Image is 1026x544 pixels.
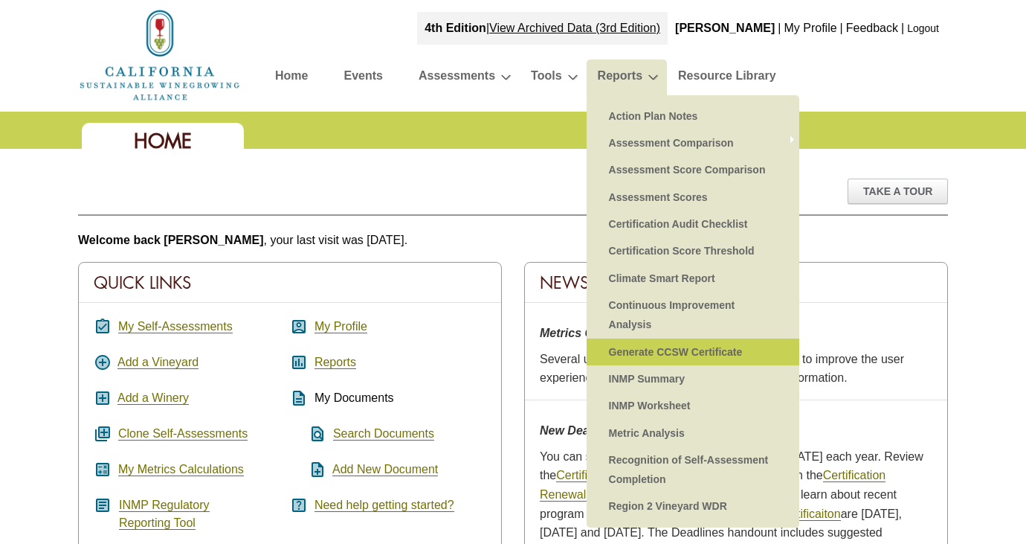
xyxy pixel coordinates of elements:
[601,365,784,392] a: INMP Summary
[531,65,561,92] a: Tools
[839,12,845,45] div: |
[118,463,244,476] a: My Metrics Calculations
[489,22,660,34] a: View Archived Data (3rd Edition)
[118,427,248,441] a: Clone Self-Assessments
[601,339,784,365] a: Generate CCSW Certificate
[784,22,836,34] a: My Profile
[417,12,668,45] div: |
[601,420,784,447] a: Metric Analysis
[776,12,782,45] div: |
[78,48,242,60] a: Home
[119,499,210,530] a: INMP RegulatoryReporting Tool
[290,425,326,443] i: find_in_page
[601,103,784,129] a: Action Plan Notes
[556,469,703,482] a: Certification Renewal Steps
[290,461,326,479] i: note_add
[678,65,776,92] a: Resource Library
[314,320,367,333] a: My Profile
[598,65,642,92] a: Reports
[333,427,434,441] a: Search Documents
[134,128,192,154] span: Home
[94,496,112,514] i: article
[332,463,438,476] a: Add New Document
[94,461,112,479] i: calculate
[540,353,904,385] span: Several updates were made to the metrics center to improve the user experience and remove under-u...
[290,353,308,371] i: assessment
[601,156,784,183] a: Assessment Score Comparison
[601,447,784,493] a: Recognition of Self-Assessment Completion
[704,508,840,521] a: Deadlines for Certificaiton
[314,391,394,404] span: My Documents
[79,263,501,303] div: Quick Links
[601,184,784,211] a: Assessment Scores
[78,7,242,103] img: logo_cswa2x.png
[907,22,939,34] a: Logout
[290,318,308,336] i: account_box
[540,424,624,437] strong: New Deadlines
[314,356,356,369] a: Reports
[117,391,189,405] a: Add a Winery
[788,135,796,150] span: »
[78,231,948,250] p: , your last visit was [DATE].
[94,425,112,443] i: queue
[419,65,495,92] a: Assessments
[117,356,199,369] a: Add a Vineyard
[275,65,308,92] a: Home
[601,292,784,339] a: Continuous Improvement Analysis
[540,327,673,339] strong: Metrics Center Updates
[601,237,784,264] a: Certification Score Threshold
[900,12,906,45] div: |
[601,392,784,419] a: INMP Worksheet
[314,499,454,512] a: Need help getting started?
[525,263,947,303] div: News
[601,129,784,156] a: Assessment Comparison
[290,389,308,407] i: description
[848,179,948,204] div: Take A Tour
[601,265,784,292] a: Climate Smart Report
[601,493,784,519] a: Region 2 Vineyard WDR
[118,320,233,333] a: My Self-Assessments
[540,469,885,502] a: Certification Renewal Webinar
[675,22,775,34] b: [PERSON_NAME]
[343,65,382,92] a: Events
[846,22,898,34] a: Feedback
[94,353,112,371] i: add_circle
[290,496,308,514] i: help_center
[78,234,264,246] b: Welcome back [PERSON_NAME]
[94,318,112,336] i: assignment_turned_in
[425,22,486,34] strong: 4th Edition
[94,389,112,407] i: add_box
[601,211,784,237] a: Certification Audit Checklist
